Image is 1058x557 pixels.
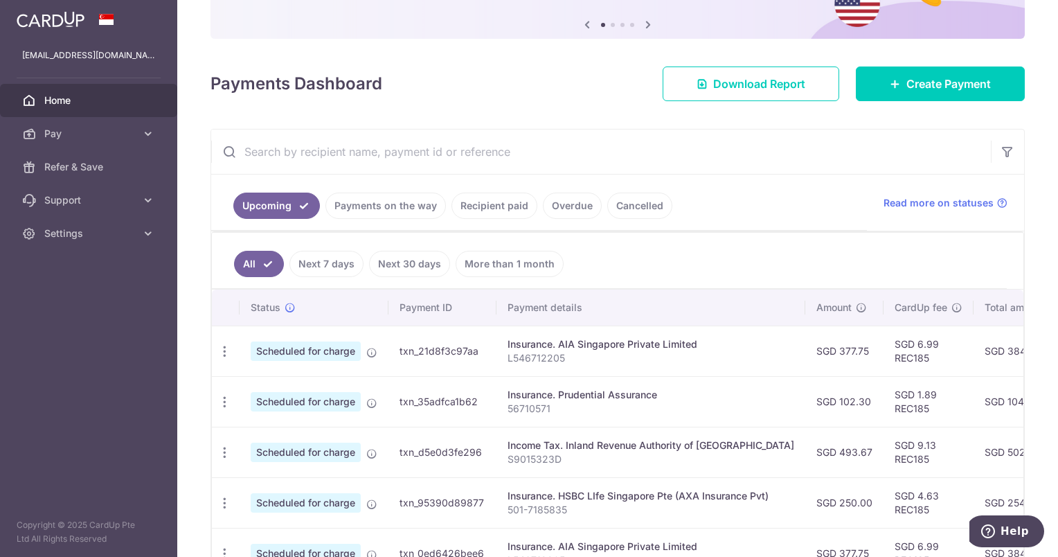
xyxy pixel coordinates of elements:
span: Settings [44,227,136,240]
span: Home [44,94,136,107]
span: Status [251,301,280,315]
td: txn_35adfca1b62 [388,376,496,427]
p: S9015323D [508,452,794,466]
span: Scheduled for charge [251,493,361,513]
span: Download Report [713,76,805,92]
td: SGD 250.00 [805,477,884,528]
span: Create Payment [906,76,991,92]
span: Amount [816,301,852,315]
a: Recipient paid [451,193,537,219]
td: SGD 102.30 [805,376,884,427]
h4: Payments Dashboard [210,71,382,96]
img: CardUp [17,11,84,28]
td: SGD 384.74 [974,326,1057,376]
td: txn_21d8f3c97aa [388,326,496,376]
span: Pay [44,127,136,141]
td: SGD 493.67 [805,427,884,477]
th: Payment ID [388,290,496,326]
iframe: Opens a widget where you can find more information [969,515,1044,550]
p: 501-7185835 [508,503,794,517]
input: Search by recipient name, payment id or reference [211,130,991,174]
a: Download Report [663,67,839,101]
p: 56710571 [508,402,794,416]
div: Insurance. HSBC LIfe Singapore Pte (AXA Insurance Pvt) [508,489,794,503]
a: Next 30 days [369,251,450,277]
a: Upcoming [233,193,320,219]
span: CardUp fee [895,301,947,315]
a: Read more on statuses [884,196,1007,210]
div: Insurance. AIA Singapore Private Limited [508,337,794,351]
div: Insurance. Prudential Assurance [508,388,794,402]
span: Scheduled for charge [251,443,361,462]
th: Payment details [496,290,805,326]
a: Overdue [543,193,602,219]
div: Insurance. AIA Singapore Private Limited [508,540,794,554]
a: Cancelled [607,193,672,219]
a: More than 1 month [456,251,564,277]
a: All [234,251,284,277]
td: SGD 4.63 REC185 [884,477,974,528]
span: Scheduled for charge [251,342,361,361]
a: Payments on the way [325,193,446,219]
td: SGD 6.99 REC185 [884,326,974,376]
span: Scheduled for charge [251,392,361,412]
p: L546712205 [508,351,794,365]
span: Refer & Save [44,160,136,174]
p: [EMAIL_ADDRESS][DOMAIN_NAME] [22,48,155,62]
td: txn_95390d89877 [388,477,496,528]
td: SGD 104.19 [974,376,1057,427]
span: Total amt. [985,301,1030,315]
span: Read more on statuses [884,196,994,210]
td: SGD 502.80 [974,427,1057,477]
td: txn_d5e0d3fe296 [388,427,496,477]
span: Support [44,193,136,207]
td: SGD 254.63 [974,477,1057,528]
a: Next 7 days [289,251,364,277]
a: Create Payment [856,67,1025,101]
div: Income Tax. Inland Revenue Authority of [GEOGRAPHIC_DATA] [508,439,794,452]
td: SGD 1.89 REC185 [884,376,974,427]
td: SGD 9.13 REC185 [884,427,974,477]
td: SGD 377.75 [805,326,884,376]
